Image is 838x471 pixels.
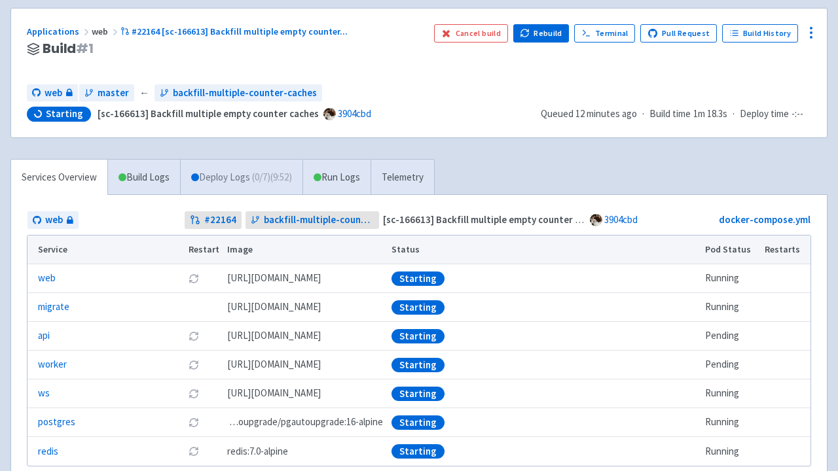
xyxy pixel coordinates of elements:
[302,160,371,196] a: Run Logs
[701,437,761,466] td: Running
[189,417,199,428] button: Restart pod
[92,26,120,37] span: web
[38,300,69,315] a: migrate
[371,160,434,196] a: Telemetry
[43,41,94,56] span: Build
[392,444,445,459] div: Starting
[383,213,604,226] strong: [sc-166613] Backfill multiple empty counter caches
[45,86,62,101] span: web
[761,235,811,264] th: Restarts
[392,300,445,315] div: Starting
[27,211,79,229] a: web
[701,408,761,437] td: Running
[38,444,58,459] a: redis
[11,160,107,196] a: Services Overview
[649,107,691,122] span: Build time
[155,84,322,102] a: backfill-multiple-counter-caches
[392,271,445,286] div: Starting
[27,84,78,102] a: web
[227,386,321,401] span: [DOMAIN_NAME][URL]
[180,160,302,196] a: Deploy Logs (0/7)(9:52)
[701,322,761,351] td: Pending
[79,84,134,102] a: master
[392,329,445,343] div: Starting
[227,357,321,372] span: [DOMAIN_NAME][URL]
[701,264,761,293] td: Running
[189,331,199,341] button: Restart pod
[204,213,236,228] strong: # 22164
[264,213,374,228] span: backfill-multiple-counter-caches
[38,271,56,286] a: web
[27,235,184,264] th: Service
[434,24,508,43] button: Cancel build
[46,107,83,120] span: Starting
[740,107,789,122] span: Deploy time
[98,86,129,101] span: master
[252,170,292,185] span: ( 0 / 7 ) (9:52)
[98,107,319,120] strong: [sc-166613] Backfill multiple empty counter caches
[223,235,388,264] th: Image
[45,213,63,228] span: web
[574,24,635,43] a: Terminal
[139,86,149,101] span: ←
[701,351,761,379] td: Pending
[227,300,321,315] span: [DOMAIN_NAME][URL]
[246,211,380,229] a: backfill-multiple-counter-caches
[185,211,242,229] a: #22164
[189,273,199,284] button: Restart pod
[719,213,811,226] a: docker-compose.yml
[189,360,199,370] button: Restart pod
[388,235,701,264] th: Status
[38,415,75,430] a: postgres
[701,379,761,408] td: Running
[38,328,50,343] a: api
[575,107,637,120] time: 12 minutes ago
[701,235,761,264] th: Pod Status
[120,26,350,37] a: #22164 [sc-166613] Backfill multiple empty counter...
[38,357,67,372] a: worker
[227,328,321,343] span: [DOMAIN_NAME][URL]
[184,235,223,264] th: Restart
[640,24,717,43] a: Pull Request
[227,415,383,430] span: pgautoupgrade/pgautoupgrade:16-alpine
[541,107,811,122] div: · ·
[392,415,445,430] div: Starting
[227,271,321,286] span: [DOMAIN_NAME][URL]
[27,26,92,37] a: Applications
[189,389,199,399] button: Restart pod
[392,358,445,372] div: Starting
[227,444,288,459] span: redis:7.0-alpine
[189,446,199,457] button: Restart pod
[792,107,803,122] span: -:--
[701,293,761,322] td: Running
[513,24,570,43] button: Rebuild
[392,387,445,401] div: Starting
[76,39,94,58] span: # 1
[108,160,180,196] a: Build Logs
[338,107,371,120] a: 3904cbd
[693,107,727,122] span: 1m 18.3s
[722,24,798,43] a: Build History
[604,213,638,226] a: 3904cbd
[132,26,348,37] span: #22164 [sc-166613] Backfill multiple empty counter ...
[541,107,637,120] span: Queued
[38,386,50,401] a: ws
[173,86,317,101] span: backfill-multiple-counter-caches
